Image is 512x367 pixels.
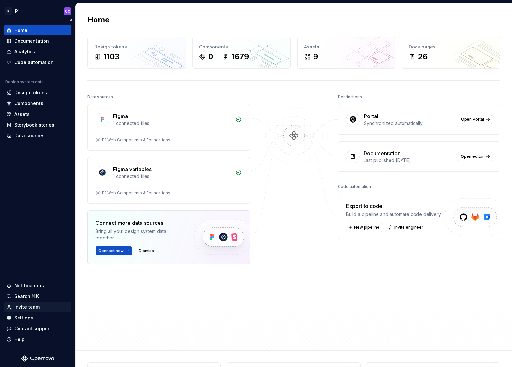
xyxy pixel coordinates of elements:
div: P [5,7,12,15]
div: Contact support [14,325,51,332]
h2: Home [87,15,109,25]
div: Figma variables [113,165,152,173]
div: 26 [418,51,428,62]
div: 1103 [103,51,120,62]
a: Figma1 connected filesP1 Web Components & Foundations [87,104,250,151]
div: P1 Web Components & Foundations [102,137,170,143]
svg: Supernova Logo [21,355,54,362]
button: Collapse sidebar [66,15,75,24]
a: Figma variables1 connected filesP1 Web Components & Foundations [87,157,250,204]
a: Invite engineer [386,223,426,232]
div: Design tokens [94,44,179,50]
div: Synchronized automatically [364,120,454,127]
div: P1 Web Components & Foundations [102,190,170,196]
a: Settings [4,313,71,323]
div: Portal [364,112,378,120]
a: Components01679 [192,37,291,69]
span: Invite engineer [394,225,423,230]
div: 9 [313,51,318,62]
div: Assets [14,111,30,117]
button: Help [4,334,71,345]
a: Assets [4,109,71,119]
div: 1679 [231,51,249,62]
a: Open Portal [458,115,492,124]
a: Data sources [4,130,71,141]
div: Export to code [346,202,442,210]
div: 1 connected files [113,120,231,127]
div: Design tokens [14,89,47,96]
div: Code automation [14,59,54,66]
div: Design system data [5,79,44,85]
div: Code automation [338,182,371,191]
a: Analytics [4,47,71,57]
div: Data sources [14,132,45,139]
a: Storybook stories [4,120,71,130]
a: Components [4,98,71,109]
div: Analytics [14,48,35,55]
div: Storybook stories [14,122,54,128]
div: Documentation [364,149,401,157]
span: Open editor [461,154,484,159]
div: Home [14,27,27,34]
button: Contact support [4,323,71,334]
span: Open Portal [461,117,484,122]
span: Connect new [98,248,124,253]
a: Documentation [4,36,71,46]
button: New pipeline [346,223,382,232]
span: New pipeline [354,225,379,230]
div: CC [65,9,70,14]
button: Dismiss [136,246,157,255]
button: PP1CC [1,4,74,18]
a: Docs pages26 [402,37,500,69]
div: Data sources [87,92,113,102]
div: Notifications [14,282,44,289]
div: 0 [208,51,213,62]
a: Open editor [458,152,492,161]
div: Help [14,336,25,343]
span: Dismiss [139,248,154,253]
div: Destinations [338,92,362,102]
div: Assets [304,44,389,50]
div: Documentation [14,38,49,44]
div: Bring all your design system data together. [96,228,183,241]
button: Search ⌘K [4,291,71,302]
div: Last published [DATE] [364,157,454,164]
div: Components [199,44,284,50]
div: Search ⌘K [14,293,39,300]
div: Figma [113,112,128,120]
button: Notifications [4,280,71,291]
div: Docs pages [409,44,493,50]
a: Invite team [4,302,71,312]
div: Connect more data sources [96,219,183,227]
a: Code automation [4,57,71,68]
a: Design tokens [4,88,71,98]
a: Assets9 [297,37,396,69]
div: Settings [14,315,33,321]
div: 1 connected files [113,173,231,180]
div: Invite team [14,304,40,310]
div: P1 [15,8,20,15]
a: Home [4,25,71,35]
div: Build a pipeline and automate code delivery. [346,211,442,218]
div: Components [14,100,43,107]
button: Connect new [96,246,132,255]
a: Design tokens1103 [87,37,186,69]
